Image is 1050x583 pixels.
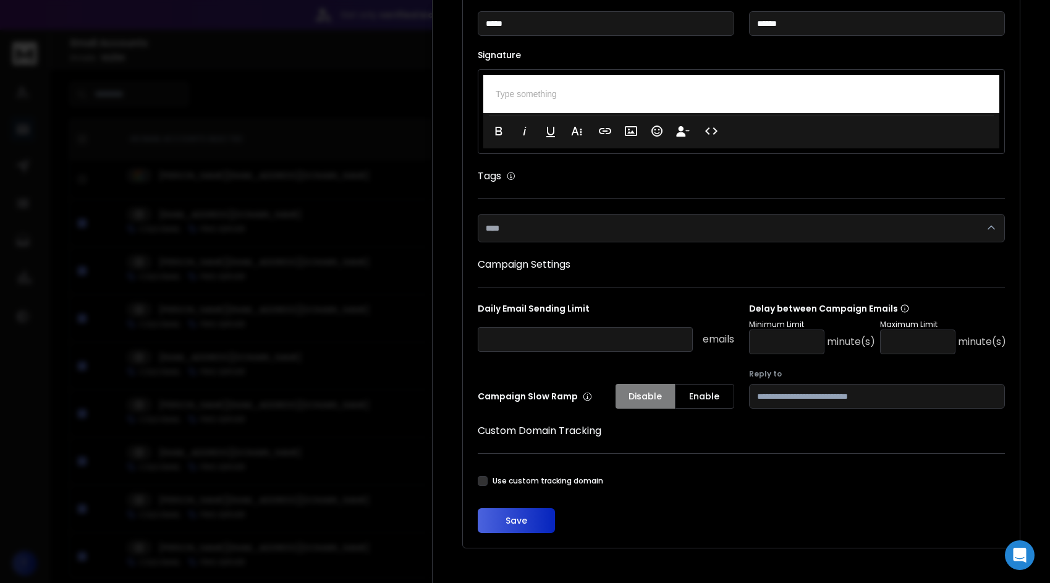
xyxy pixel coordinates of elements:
button: Italic (Ctrl+I) [513,119,536,143]
div: Open Intercom Messenger [1005,540,1035,570]
button: Enable [675,384,734,409]
button: Disable [616,384,675,409]
label: Use custom tracking domain [493,476,603,486]
label: Reply to [749,369,1006,379]
button: Save [478,508,555,533]
p: Campaign Slow Ramp [478,390,592,402]
button: Insert Link (Ctrl+K) [593,119,617,143]
h1: Campaign Settings [478,257,1005,272]
button: Underline (Ctrl+U) [539,119,562,143]
p: minute(s) [827,334,875,349]
p: Delay between Campaign Emails [749,302,1006,315]
h1: Tags [478,169,501,184]
p: emails [703,332,734,347]
p: Daily Email Sending Limit [478,302,734,320]
button: Code View [700,119,723,143]
p: minute(s) [958,334,1006,349]
button: Bold (Ctrl+B) [487,119,510,143]
button: Insert Unsubscribe Link [671,119,695,143]
label: Signature [478,51,1005,59]
button: Insert Image (Ctrl+P) [619,119,643,143]
p: Minimum Limit [749,320,875,330]
button: More Text [565,119,588,143]
h1: Custom Domain Tracking [478,423,1005,438]
p: Maximum Limit [880,320,1006,330]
